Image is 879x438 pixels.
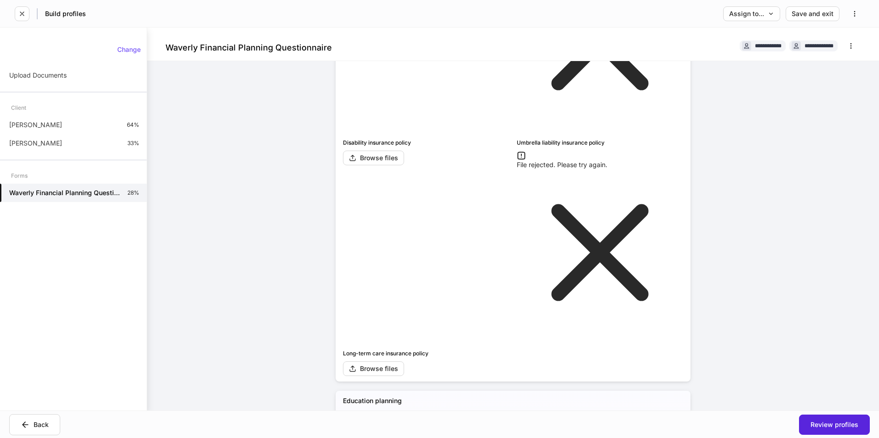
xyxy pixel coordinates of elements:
[343,396,402,405] h5: Education planning
[127,121,139,129] p: 64%
[729,11,774,17] div: Assign to...
[11,168,28,184] div: Forms
[786,6,839,21] button: Save and exit
[343,151,404,165] button: Browse files
[349,154,398,162] div: Browse files
[723,6,780,21] button: Assign to...
[9,188,120,197] h5: Waverly Financial Planning Questionnaire
[11,100,26,116] div: Client
[9,414,60,435] button: Back
[349,365,398,372] div: Browse files
[166,42,332,53] h4: Waverly Financial Planning Questionnaire
[127,140,139,147] p: 33%
[127,189,139,197] p: 28%
[343,361,404,376] button: Browse files
[343,138,509,147] h6: Disability insurance policy
[517,138,683,147] h6: Umbrella liability insurance policy
[9,120,62,129] p: [PERSON_NAME]
[811,421,858,428] div: Review profiles
[45,9,86,18] h5: Build profiles
[117,46,141,53] div: Change
[343,349,509,358] h6: Long-term care insurance policy
[111,42,147,57] button: Change
[9,71,67,80] p: Upload Documents
[517,160,683,169] p: File rejected. Please try again.
[799,415,870,435] button: Review profiles
[9,139,62,148] p: [PERSON_NAME]
[21,420,49,429] div: Back
[792,11,833,17] div: Save and exit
